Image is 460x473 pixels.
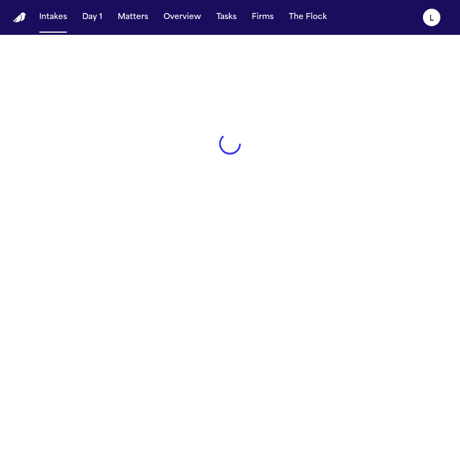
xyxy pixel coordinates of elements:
text: L [429,15,434,22]
a: Home [13,13,26,23]
button: The Flock [285,8,331,27]
button: Day 1 [78,8,107,27]
button: Tasks [212,8,241,27]
button: Firms [247,8,278,27]
button: Intakes [35,8,71,27]
button: Overview [159,8,205,27]
button: Matters [113,8,153,27]
img: Finch Logo [13,13,26,23]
